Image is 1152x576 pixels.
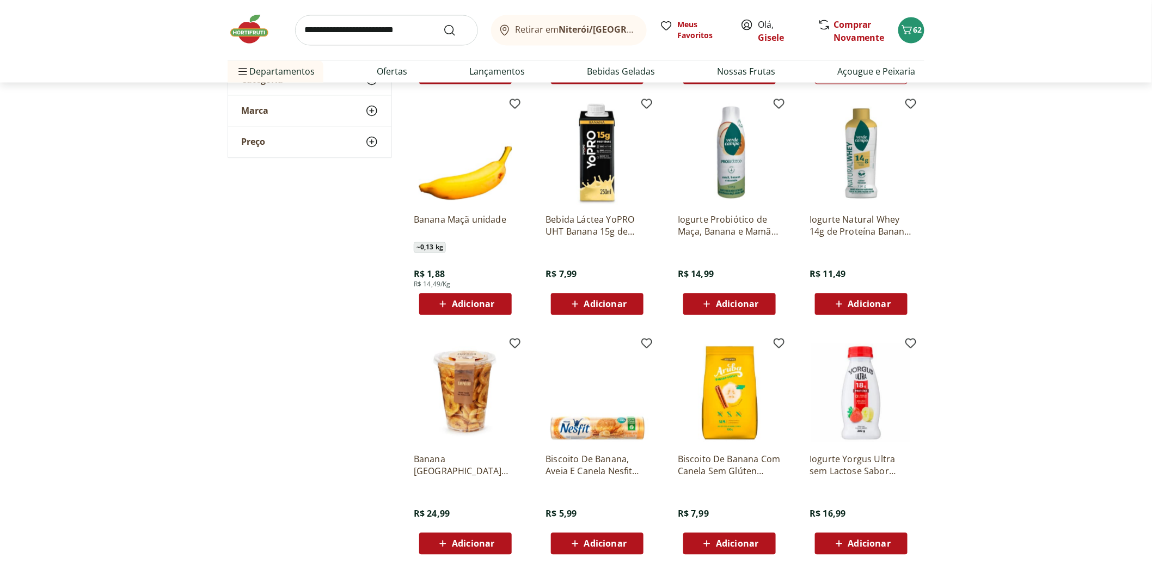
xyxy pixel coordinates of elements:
a: Iogurte Yorgus Ultra sem Lactose Sabor Morango e Banana 300g [810,454,913,477]
a: Iogurte Natural Whey 14g de Proteína Banana Verde Campo 250g [810,214,913,238]
span: R$ 11,49 [810,268,845,280]
span: Retirar em [516,25,636,35]
a: Biscoito De Banana Com Canela Sem Glúten Aruba 100G [678,454,781,477]
a: Lançamentos [469,65,525,78]
span: ~ 0,13 kg [414,242,446,253]
a: Iogurte Probiótico de Maça, Banana e Mamão Verde Campo 500g [678,214,781,238]
a: Bebidas Geladas [587,65,655,78]
span: R$ 1,88 [414,268,445,280]
a: Gisele [758,32,784,44]
span: Olá, [758,19,806,45]
a: Comprar Novamente [834,19,885,44]
button: Preço [228,126,391,157]
button: Adicionar [551,293,644,315]
span: Marca [241,105,268,116]
span: Adicionar [452,540,494,548]
span: Adicionar [584,540,627,548]
span: Preço [241,136,265,147]
span: Adicionar [452,300,494,309]
a: Bebida Láctea YoPRO UHT Banana 15g de proteínas 250ml [546,214,649,238]
span: Adicionar [848,300,891,309]
img: Iogurte Probiótico de Maça, Banana e Mamão Verde Campo 500g [678,102,781,205]
span: R$ 14,49/Kg [414,280,451,289]
a: Meus Favoritos [660,20,727,41]
button: Adicionar [419,293,512,315]
button: Submit Search [443,24,469,37]
a: Ofertas [377,65,407,78]
button: Adicionar [815,533,908,555]
img: Iogurte Natural Whey 14g de Proteína Banana Verde Campo 250g [810,102,913,205]
span: R$ 14,99 [678,268,714,280]
span: R$ 24,99 [414,508,450,520]
span: Departamentos [236,59,315,85]
button: Adicionar [683,293,776,315]
span: Adicionar [848,540,891,548]
img: Biscoito De Banana, Aveia E Canela Nesfit 160G [546,341,649,445]
button: Carrinho [898,17,924,44]
a: Açougue e Peixaria [838,65,916,78]
span: R$ 7,99 [546,268,577,280]
img: Iogurte Yorgus Ultra sem Lactose Sabor Morango e Banana 300g [810,341,913,445]
img: Bebida Láctea YoPRO UHT Banana 15g de proteínas 250ml [546,102,649,205]
a: Biscoito De Banana, Aveia E Canela Nesfit 160G [546,454,649,477]
button: Menu [236,59,249,85]
button: Adicionar [683,533,776,555]
button: Marca [228,95,391,126]
a: Banana [GEOGRAPHIC_DATA] Chips Desidratadas 180g [414,454,517,477]
b: Niterói/[GEOGRAPHIC_DATA] [559,24,683,36]
img: Banana Maçã unidade [414,102,517,205]
a: Banana Maçã unidade [414,214,517,238]
img: Banana Filipinas Chips Desidratadas 180g [414,341,517,445]
span: R$ 5,99 [546,508,577,520]
button: Adicionar [815,293,908,315]
a: Nossas Frutas [718,65,776,78]
span: Adicionar [716,300,758,309]
button: Adicionar [551,533,644,555]
span: R$ 7,99 [678,508,709,520]
span: Adicionar [716,540,758,548]
button: Adicionar [419,533,512,555]
img: Hortifruti [228,13,282,46]
span: 62 [914,25,922,35]
span: Meus Favoritos [677,20,727,41]
input: search [295,15,478,46]
span: Adicionar [584,300,627,309]
span: R$ 16,99 [810,508,845,520]
button: Retirar emNiterói/[GEOGRAPHIC_DATA] [491,15,647,46]
img: Biscoito De Banana Com Canela Sem Glúten Aruba 100G [678,341,781,445]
